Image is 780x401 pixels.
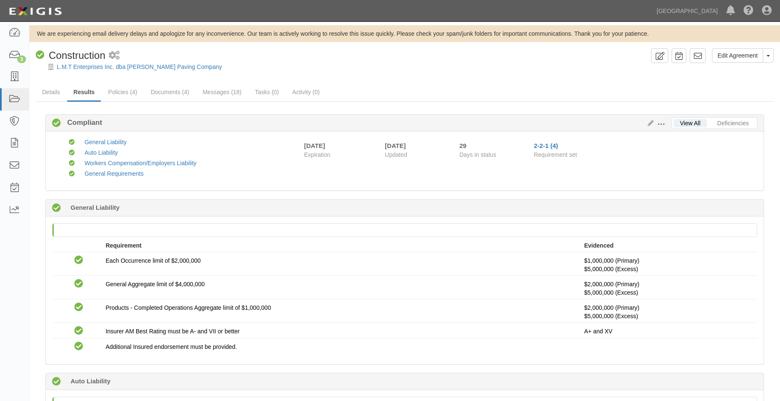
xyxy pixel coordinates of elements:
[584,242,614,249] strong: Evidenced
[69,171,75,177] i: Compliant
[74,256,83,265] i: Compliant
[652,3,722,19] a: [GEOGRAPHIC_DATA]
[105,242,142,249] strong: Requirement
[69,140,75,145] i: Compliant
[84,139,126,145] a: General Liability
[84,170,144,177] a: General Requirements
[71,203,120,212] b: General Liability
[69,150,75,156] i: Compliant
[61,118,102,128] b: Compliant
[249,84,285,100] a: Tasks (0)
[286,84,326,100] a: Activity (0)
[584,303,751,320] p: $2,000,000 (Primary)
[460,141,528,150] div: Since 07/21/2025
[74,327,83,335] i: Compliant
[144,84,196,100] a: Documents (4)
[584,289,638,296] span: Policy #N-EC700076500 Insurer: Greenwich Insurance Company
[74,280,83,288] i: Compliant
[52,204,61,213] i: Compliant 95 days (since 05/16/2025)
[105,343,237,350] span: Additional Insured endorsement must be provided.
[6,4,64,19] img: logo-5460c22ac91f19d4615b14bd174203de0afe785f0fc80cf4dbbc73dc1793850b.png
[460,151,496,158] span: Days in status
[105,281,205,288] span: General Aggregate limit of $4,000,000
[105,328,239,335] span: Insurer AM Best Rating must be A- and VII or better
[584,266,638,272] span: Policy #N-EC700076500 Insurer: Greenwich Insurance Company
[304,141,325,150] div: [DATE]
[385,141,446,150] div: [DATE]
[52,119,61,128] i: Compliant
[84,149,118,156] a: Auto Liability
[17,55,26,63] div: 3
[57,63,222,70] a: L.M.T Enterprises Inc. dba [PERSON_NAME] Paving Company
[102,84,143,100] a: Policies (4)
[67,84,101,102] a: Results
[674,119,707,127] a: View All
[644,120,654,127] a: Edit Results
[105,257,200,264] span: Each Occurrence limit of $2,000,000
[36,84,66,100] a: Details
[712,48,763,63] a: Edit Agreement
[74,303,83,312] i: Compliant
[84,160,197,166] a: Workers Compensation/Employers Liability
[196,84,248,100] a: Messages (18)
[69,161,75,166] i: Compliant
[584,256,751,273] p: $1,000,000 (Primary)
[584,327,751,335] p: A+ and XV
[109,51,120,60] i: 2 scheduled workflows
[36,48,105,63] div: Construction
[584,313,638,319] span: Policy #N-EC700076500 Insurer: Greenwich Insurance Company
[74,342,83,351] i: Compliant
[584,280,751,297] p: $2,000,000 (Primary)
[534,151,577,158] span: Requirement set
[743,6,754,16] i: Help Center - Complianz
[71,377,110,385] b: Auto Liability
[49,50,105,61] span: Construction
[304,150,378,159] span: Expiration
[534,142,558,149] a: 2-2-1 (4)
[711,119,755,127] a: Deficiencies
[36,51,45,60] i: Compliant
[52,377,61,386] i: Compliant 95 days (since 05/16/2025)
[105,304,271,311] span: Products - Completed Operations Aggregate limit of $1,000,000
[385,151,407,158] span: Updated
[29,29,780,38] div: We are experiencing email delivery delays and apologize for any inconvenience. Our team is active...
